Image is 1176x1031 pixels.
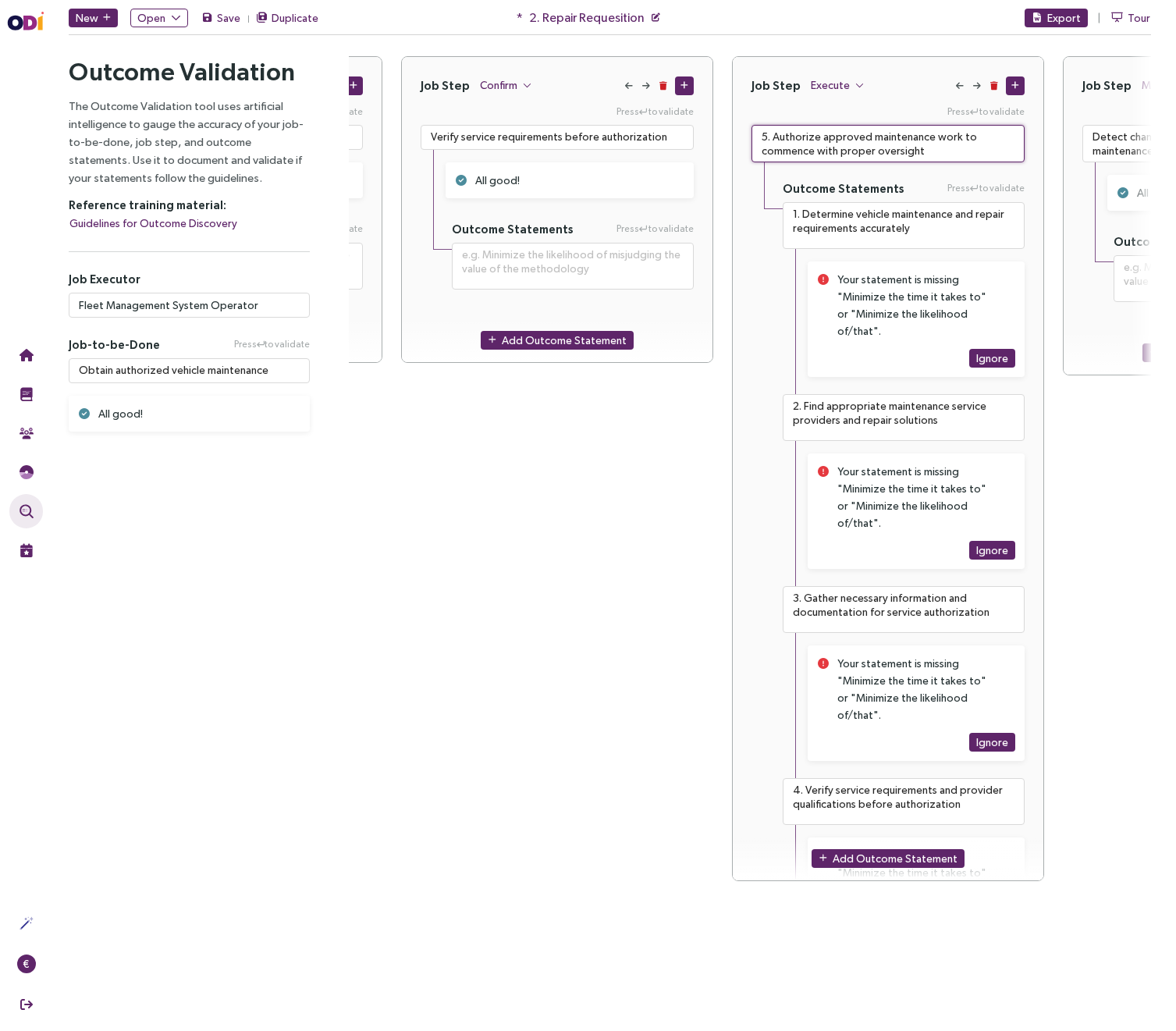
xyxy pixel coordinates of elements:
[529,8,645,27] span: 2. Repair Requesition
[783,586,1025,633] textarea: Press Enter to validate
[969,541,1015,560] button: Ignore
[475,172,666,189] div: All good!
[69,198,226,212] strong: Reference training material:
[9,338,43,372] button: Home
[783,778,1025,825] textarea: Press Enter to validate
[217,9,240,27] span: Save
[783,181,904,196] h5: Outcome Statements
[1025,9,1088,27] button: Export
[20,916,34,930] img: Actions
[837,271,997,340] div: Your statement is missing "Minimize the time it takes to" or "Minimize the likelihood of/that".
[98,405,282,422] div: All good!
[20,426,34,440] img: Community
[947,181,1025,196] span: Press to validate
[972,81,982,92] button: Move Right
[954,81,965,92] button: Move Left
[1111,9,1151,27] button: Tour
[69,215,237,232] span: Guidelines for Outcome Discovery
[989,81,1000,92] button: Delete Job Step
[69,9,118,27] button: New
[624,81,634,92] button: Move Left
[783,202,1025,249] textarea: Press Enter to validate
[421,78,470,93] h4: Job Step
[658,81,669,92] button: Delete Job Step
[811,76,850,94] span: Execute
[9,947,43,981] button: €
[9,987,43,1022] button: Sign Out
[234,337,310,352] span: Press to validate
[976,350,1008,367] span: Ignore
[201,9,241,27] button: Save
[69,97,310,187] p: The Outcome Validation tool uses artificial intelligence to gauge the accuracy of your job-to-be-...
[23,955,30,973] span: €
[641,81,652,92] button: Move Right
[9,533,43,567] button: Live Events
[69,337,160,352] span: Job-to-be-Done
[479,76,532,94] button: Confirm
[20,465,34,479] img: JTBD Needs Framework
[421,125,694,150] textarea: Press Enter to validate
[751,78,801,93] h4: Job Step
[452,222,574,236] h5: Outcome Statements
[837,463,997,531] div: Your statement is missing "Minimize the time it takes to" or "Minimize the likelihood of/that".
[452,243,694,290] textarea: Press Enter to validate
[969,733,1015,752] button: Ignore
[9,416,43,450] button: Community
[9,377,43,411] button: Training
[272,9,318,27] span: Duplicate
[9,906,43,940] button: Actions
[76,9,98,27] span: New
[976,734,1008,751] span: Ignore
[69,272,310,286] h5: Job Executor
[480,76,517,94] span: Confirm
[69,56,310,87] h2: Outcome Validation
[651,5,662,30] button: Rename study
[9,455,43,489] button: Needs Framework
[69,293,310,318] input: e.g. Innovators
[481,331,634,350] button: Add Outcome Statement
[976,542,1008,559] span: Ignore
[1128,9,1150,27] span: Tour
[9,494,43,528] button: Outcome Validation
[969,349,1015,368] button: Ignore
[837,655,997,723] div: Your statement is missing "Minimize the time it takes to" or "Minimize the likelihood of/that".
[751,125,1025,162] textarea: Press Enter to validate
[812,849,965,868] button: Add Outcome Statement
[20,504,34,518] img: Outcome Validation
[810,76,865,94] button: Execute
[1047,9,1081,27] span: Export
[783,394,1025,441] textarea: Press Enter to validate
[616,222,694,236] span: Press to validate
[20,543,34,557] img: Live Events
[1082,78,1132,93] h4: Job Step
[20,387,34,401] img: Training
[130,9,188,27] button: Open
[69,214,238,233] button: Guidelines for Outcome Discovery
[255,9,319,27] button: Duplicate
[833,850,957,867] span: Add Outcome Statement
[69,358,310,383] textarea: Press Enter to validate
[137,9,165,27] span: Open
[502,332,627,349] span: Add Outcome Statement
